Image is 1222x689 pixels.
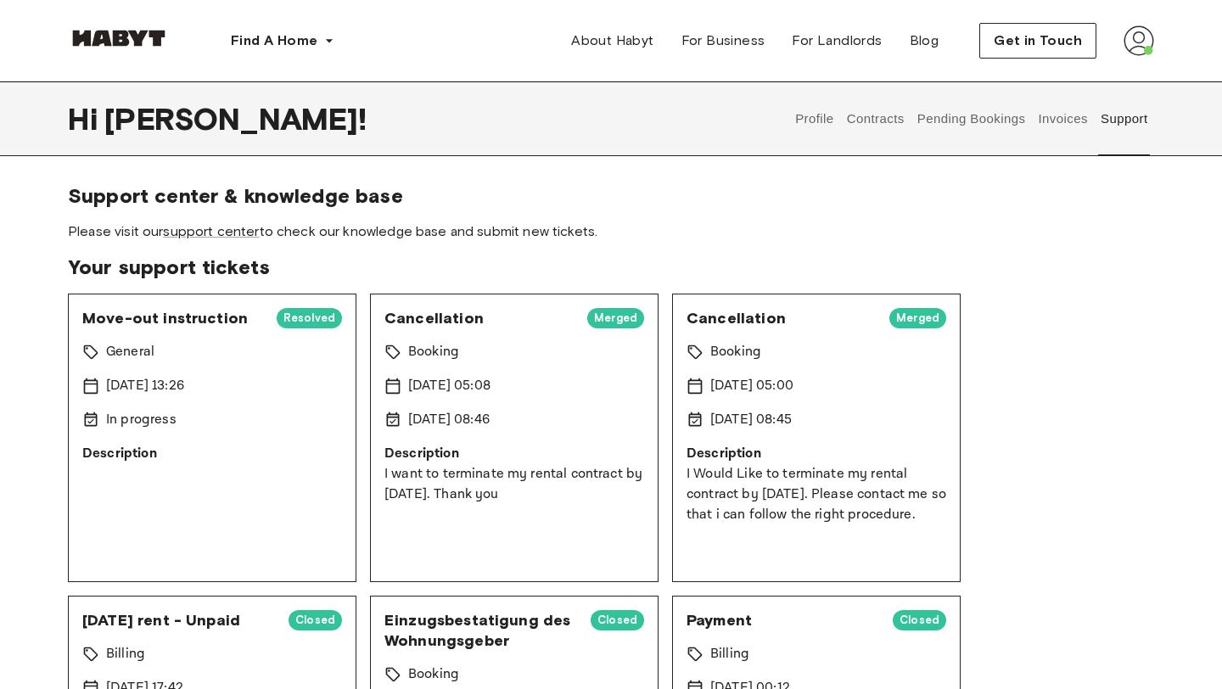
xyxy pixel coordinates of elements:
[408,410,490,430] p: [DATE] 08:46
[408,342,459,362] p: Booking
[792,31,882,51] span: For Landlords
[793,81,837,156] button: Profile
[896,24,953,58] a: Blog
[889,310,946,327] span: Merged
[979,23,1096,59] button: Get in Touch
[106,376,184,396] p: [DATE] 13:26
[408,664,459,685] p: Booking
[163,223,259,239] a: support center
[384,308,574,328] span: Cancellation
[106,644,145,664] p: Billing
[384,610,577,651] span: Einzugsbestatigung des Wohnungsgeber
[217,24,348,58] button: Find A Home
[910,31,939,51] span: Blog
[687,610,879,630] span: Payment
[384,444,644,464] p: Description
[681,31,765,51] span: For Business
[408,376,490,396] p: [DATE] 05:08
[106,410,177,430] p: In progress
[106,342,154,362] p: General
[558,24,667,58] a: About Habyt
[710,342,761,362] p: Booking
[687,308,876,328] span: Cancellation
[710,644,749,664] p: Billing
[789,81,1154,156] div: user profile tabs
[571,31,653,51] span: About Habyt
[1036,81,1090,156] button: Invoices
[289,612,342,629] span: Closed
[994,31,1082,51] span: Get in Touch
[687,444,946,464] p: Description
[915,81,1028,156] button: Pending Bookings
[710,410,792,430] p: [DATE] 08:45
[591,612,644,629] span: Closed
[68,255,1154,280] span: Your support tickets
[68,30,170,47] img: Habyt
[1098,81,1150,156] button: Support
[1124,25,1154,56] img: avatar
[82,444,342,464] p: Description
[68,101,104,137] span: Hi
[710,376,793,396] p: [DATE] 05:00
[277,310,342,327] span: Resolved
[231,31,317,51] span: Find A Home
[587,310,644,327] span: Merged
[68,222,1154,241] span: Please visit our to check our knowledge base and submit new tickets.
[82,610,275,630] span: [DATE] rent - Unpaid
[384,464,644,505] p: I want to terminate my rental contract by [DATE]. Thank you
[844,81,906,156] button: Contracts
[893,612,946,629] span: Closed
[668,24,779,58] a: For Business
[68,183,1154,209] span: Support center & knowledge base
[687,464,946,525] p: I Would Like to terminate my rental contract by [DATE]. Please contact me so that i can follow th...
[82,308,263,328] span: Move-out instruction
[778,24,895,58] a: For Landlords
[104,101,367,137] span: [PERSON_NAME] !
